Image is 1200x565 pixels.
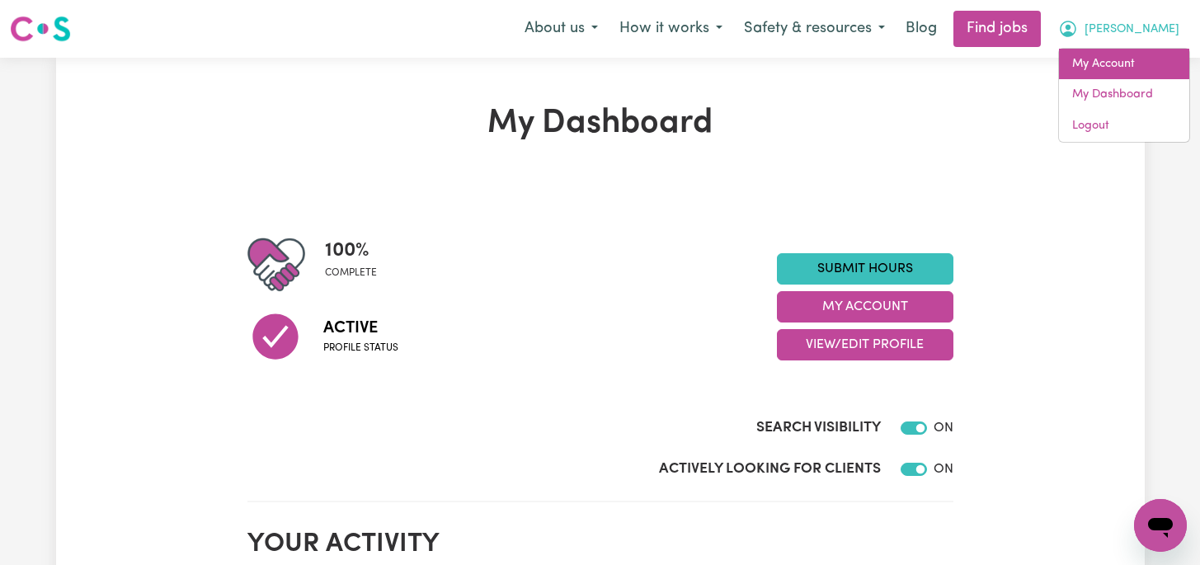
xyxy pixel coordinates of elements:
span: 100 % [325,236,377,266]
span: Active [323,316,398,341]
a: Submit Hours [777,253,953,285]
h2: Your activity [247,529,953,560]
button: My Account [1047,12,1190,46]
a: Find jobs [953,11,1041,47]
button: View/Edit Profile [777,329,953,360]
iframe: Button to launch messaging window [1134,499,1187,552]
span: Profile status [323,341,398,355]
a: My Account [1059,49,1189,80]
button: My Account [777,291,953,323]
span: ON [934,421,953,435]
label: Search Visibility [756,417,881,439]
img: Careseekers logo [10,14,71,44]
button: Safety & resources [733,12,896,46]
h1: My Dashboard [247,104,953,144]
span: complete [325,266,377,280]
a: My Dashboard [1059,79,1189,111]
div: My Account [1058,48,1190,143]
a: Blog [896,11,947,47]
div: Profile completeness: 100% [325,236,390,294]
span: ON [934,463,953,476]
a: Logout [1059,111,1189,142]
span: [PERSON_NAME] [1085,21,1179,39]
a: Careseekers logo [10,10,71,48]
button: About us [514,12,609,46]
label: Actively Looking for Clients [659,459,881,480]
button: How it works [609,12,733,46]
